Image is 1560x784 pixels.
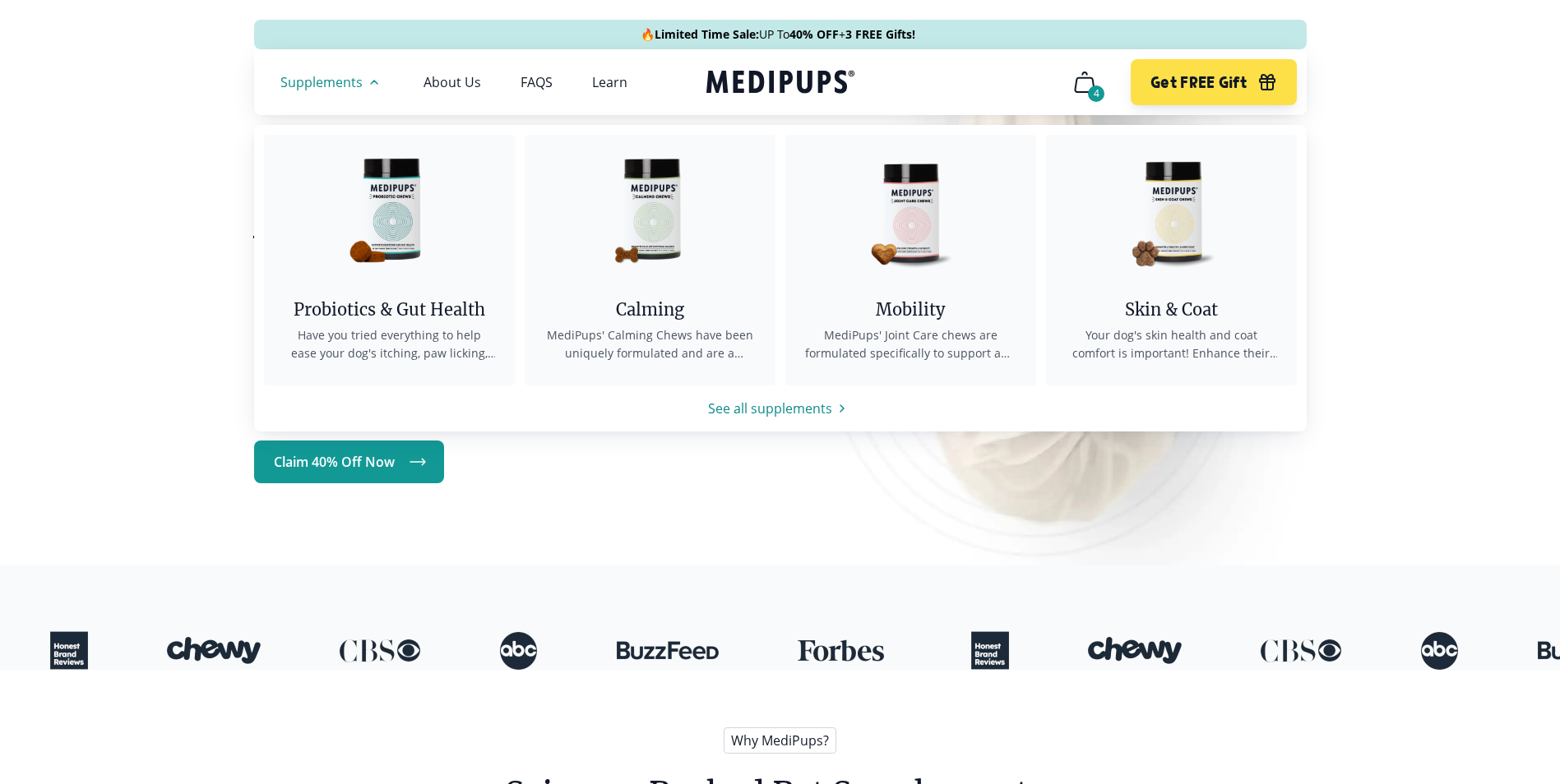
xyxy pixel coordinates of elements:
a: Claim 40% Off Now [254,440,444,483]
img: Probiotic Dog Chews - Medipups [315,135,463,283]
button: cart [1065,62,1104,102]
img: Calming Chews - Medipups [576,135,724,283]
img: Skin & Coat Chews - Medipups [1097,135,1245,283]
a: Probiotic Dog Chews - MedipupsProbiotics & Gut HealthHave you tried everything to help ease your ... [264,135,515,385]
a: FAQS [521,74,553,90]
span: MediPups' Calming Chews have been uniquely formulated and are a bespoke formula for your dogs, on... [544,326,756,362]
a: About Us [424,74,481,90]
span: Supplements [280,74,363,90]
span: Have you tried everything to help ease your dog's itching, paw licking, and head shaking? Chances... [284,326,495,362]
div: Skin & Coat [1066,299,1277,320]
a: Skin & Coat Chews - MedipupsSkin & CoatYour dog's skin health and coat comfort is important! Enha... [1046,135,1297,385]
span: Your dog's skin health and coat comfort is important! Enhance their skin and coat with our tasty ... [1066,326,1277,362]
span: Why MediPups? [724,727,836,754]
a: Joint Care Chews - MedipupsMobilityMediPups' Joint Care chews are formulated specifically to supp... [785,135,1036,385]
button: Supplements [280,72,384,92]
div: 4 [1088,85,1104,102]
a: Learn [592,74,627,90]
a: Medipups [706,67,854,100]
img: Joint Care Chews - Medipups [836,135,984,283]
a: See all supplements [254,399,1307,418]
div: Probiotics & Gut Health [284,299,495,320]
a: Calming Chews - MedipupsCalmingMediPups' Calming Chews have been uniquely formulated and are a be... [525,135,775,385]
span: Get FREE Gift [1150,73,1247,92]
div: Mobility [805,299,1016,320]
button: Get FREE Gift [1131,59,1296,105]
div: Calming [544,299,756,320]
span: 🔥 UP To + [641,26,915,43]
span: MediPups' Joint Care chews are formulated specifically to support and assist your dog’s joints so... [805,326,1016,362]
